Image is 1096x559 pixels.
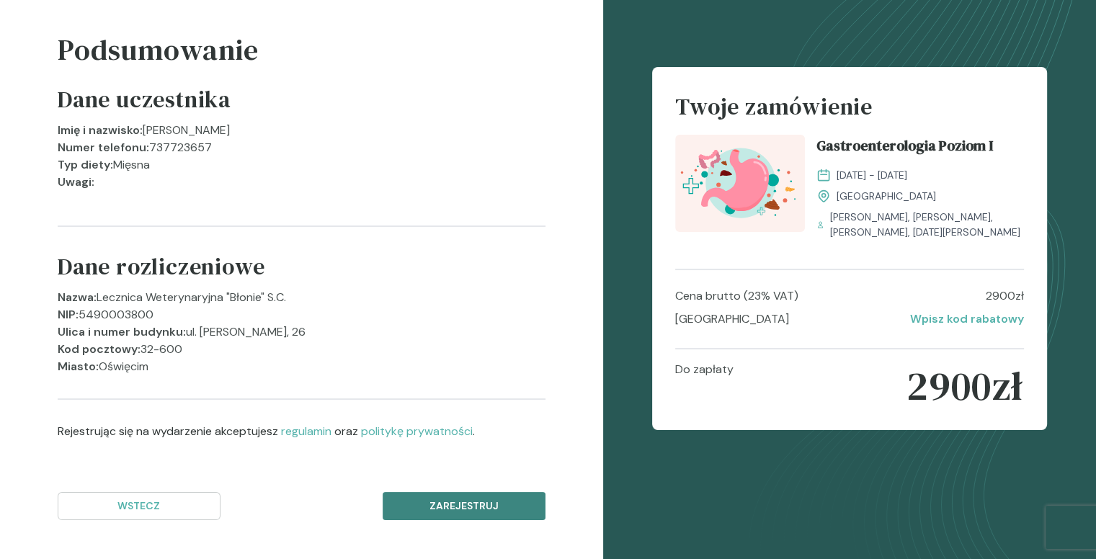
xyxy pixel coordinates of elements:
[675,361,734,411] p: Do zapłaty
[58,156,113,174] p: Typ diety :
[79,306,153,323] p: 5490003800
[361,424,473,439] a: politykę prywatności
[58,139,149,156] p: Numer telefonu :
[986,287,1024,305] p: 2900 zł
[70,498,208,514] p: Wstecz
[58,122,143,139] p: Imię i nazwisko :
[58,306,79,323] p: NIP :
[58,423,545,440] p: Rejestrując się na wydarzenie akceptujesz oraz .
[99,358,148,375] p: Oświęcim
[837,168,907,183] span: [DATE] - [DATE]
[97,289,286,306] p: Lecznica Weterynaryjna "Błonie" S.C.
[186,323,306,341] p: ul. [PERSON_NAME], 26
[58,250,264,289] h4: Dane rozliczeniowe
[58,289,97,306] p: Nazwa :
[58,83,231,122] h4: Dane uczestnika
[816,135,1024,162] a: Gastroenterologia Poziom I
[141,341,182,358] p: 32-600
[58,492,220,520] button: Wstecz
[143,122,230,139] p: [PERSON_NAME]
[281,424,331,439] a: regulamin
[906,361,1023,411] p: 2900 zł
[113,156,150,174] p: Mięsna
[837,189,936,204] span: [GEOGRAPHIC_DATA]
[675,287,798,305] p: Cena brutto (23% VAT)
[58,341,141,358] p: Kod pocztowy :
[58,358,99,375] p: Miasto :
[675,310,789,328] p: [GEOGRAPHIC_DATA]
[675,90,1024,135] h4: Twoje zamówienie
[149,139,212,156] p: 737723657
[910,310,1024,328] p: Wpisz kod rabatowy
[58,323,186,341] p: Ulica i numer budynku :
[58,174,94,191] p: Uwagi :
[816,135,993,162] span: Gastroenterologia Poziom I
[675,135,805,232] img: Zpbdlx5LeNNTxNvT_GastroI_T.svg
[395,498,533,514] p: Zarejestruj
[383,492,545,520] button: Zarejestruj
[58,28,545,83] h3: Podsumowanie
[830,210,1024,240] span: [PERSON_NAME], [PERSON_NAME], [PERSON_NAME], [DATE][PERSON_NAME]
